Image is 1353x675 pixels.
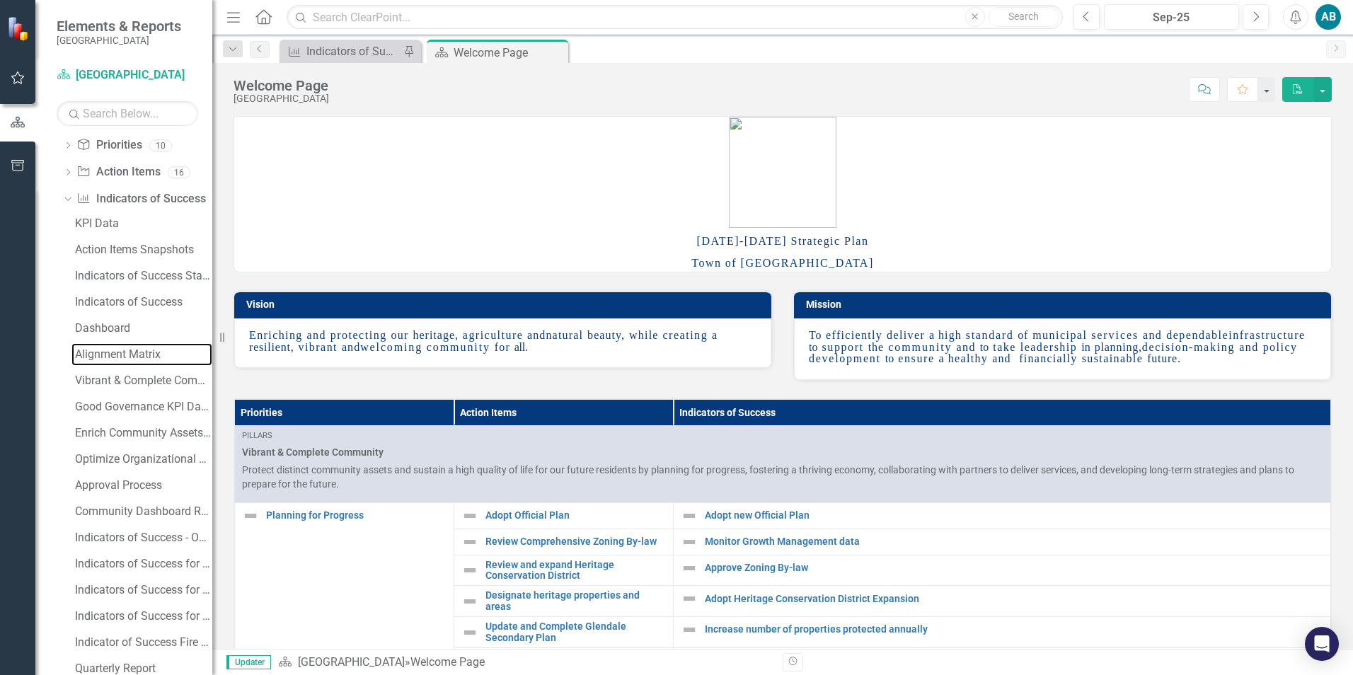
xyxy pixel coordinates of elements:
img: ClearPoint Strategy [6,15,33,42]
a: Vibrant & Complete Community KPI Dashboard [71,369,212,392]
div: Welcome Page [410,655,485,669]
span: heritage, [413,329,459,341]
div: Indicators of Success for CS [75,610,212,623]
span: sustainable [1082,352,1144,364]
div: Open Intercom Messenger [1305,627,1339,661]
span: in [1081,341,1090,353]
div: AB [1315,4,1341,30]
span: making [1194,341,1235,353]
td: Double-Click to Edit Right Click for Context Menu [673,617,1330,648]
span: standard [966,329,1014,341]
a: Indicators of Success [76,191,205,207]
div: Good Governance KPI Dashboard [75,400,212,413]
div: Indicators of Success [75,296,212,308]
h3: Vision [246,299,764,310]
div: Indicators of Success for Administration [75,584,212,596]
a: Update and Complete Glendale Secondary Plan [485,621,666,643]
span: municipal [1032,329,1087,341]
p: Protect distinct community assets and sustain a high quality of life for our future residents by ... [242,463,1323,491]
a: Planning for Progress [266,510,447,521]
td: Double-Click to Edit Right Click for Context Menu [673,555,1330,586]
img: Not Defined [681,507,698,524]
span: dependable [1166,329,1228,341]
span: Updater [226,655,271,669]
div: Dashboard [75,322,212,335]
span: the [868,341,885,353]
span: policy [1263,341,1298,353]
span: to [885,352,894,364]
img: Not Defined [242,507,259,524]
span: Search [1008,11,1039,22]
div: 16 [168,166,190,178]
div: Indicator of Success Fire & By-Law [75,636,212,649]
a: KPI Data [71,212,212,235]
span: community [888,341,952,353]
div: Enrich Community Assets, Environment, & Infrastructure KPI Dashboard [75,427,212,439]
span: services [1091,329,1139,341]
a: Enrich Community Assets, Environment, & Infrastructure KPI Dashboard [71,422,212,444]
span: community [427,341,490,353]
span: and [992,352,1011,364]
div: Indicators of Success for CDS [306,42,400,60]
span: for [495,341,510,353]
span: financially [1019,352,1077,364]
div: Vibrant & Complete Community KPI Dashboard [75,374,212,387]
a: Increase number of properties protected annually [705,624,1323,635]
span: a [939,352,944,364]
a: Community Dashboard Report [71,500,212,523]
span: while [629,329,659,341]
span: and [527,329,546,341]
span: our [391,329,409,341]
span: natural [546,329,583,341]
small: [GEOGRAPHIC_DATA] [57,35,181,46]
div: [GEOGRAPHIC_DATA] [234,93,329,104]
span: and [1239,341,1258,353]
img: Not Defined [681,590,698,607]
span: healthy [948,352,988,364]
img: Not Defined [461,533,478,550]
img: Not Defined [461,562,478,579]
input: Search Below... [57,101,198,126]
span: development [809,352,881,364]
span: all. [514,341,528,353]
span: and [307,329,326,341]
span: high [938,329,962,341]
input: Search ClearPoint... [287,5,1063,30]
div: Sep-25 [1109,9,1234,26]
div: Quarterly Report [75,662,212,675]
span: take [993,341,1016,353]
a: Dashboard [71,317,212,340]
a: Indicators of Success for CS [71,605,212,628]
span: of [1018,329,1028,341]
div: Welcome Page [234,78,329,93]
button: Search [989,7,1059,27]
span: Elements & Reports [57,18,181,35]
a: [GEOGRAPHIC_DATA] [298,655,405,669]
td: Double-Click to Edit Right Click for Context Menu [454,529,673,555]
span: beauty, [587,329,625,341]
td: Double-Click to Edit Right Click for Context Menu [454,586,673,617]
span: Town of [GEOGRAPHIC_DATA] [691,257,873,269]
a: Action Items Snapshots [71,238,212,261]
img: Not Defined [681,560,698,577]
a: Indicators of Success Status Snapshots [71,265,212,287]
a: Indicator of Success Fire & By-Law [71,631,212,654]
span: ensure [898,352,934,364]
a: Indicators of Success for CDS [283,42,400,60]
span: protecting [330,329,387,341]
span: vibrant [298,341,338,353]
span: support [822,341,863,353]
div: Approval Process [75,479,212,492]
a: Optimize Organizational Excellence KPI Dashboard [71,448,212,471]
div: KPI Data [75,217,212,230]
span: a [929,329,934,341]
span: planning, [1095,341,1142,353]
span: and [1143,329,1162,341]
span: leadership [1020,341,1077,353]
a: Adopt new Official Plan [705,510,1323,521]
img: Not Defined [461,593,478,610]
span: infrastructure [1228,329,1306,341]
td: Double-Click to Edit Right Click for Context Menu [454,555,673,586]
a: Alignment Matrix [71,343,212,366]
img: Not Defined [681,533,698,550]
